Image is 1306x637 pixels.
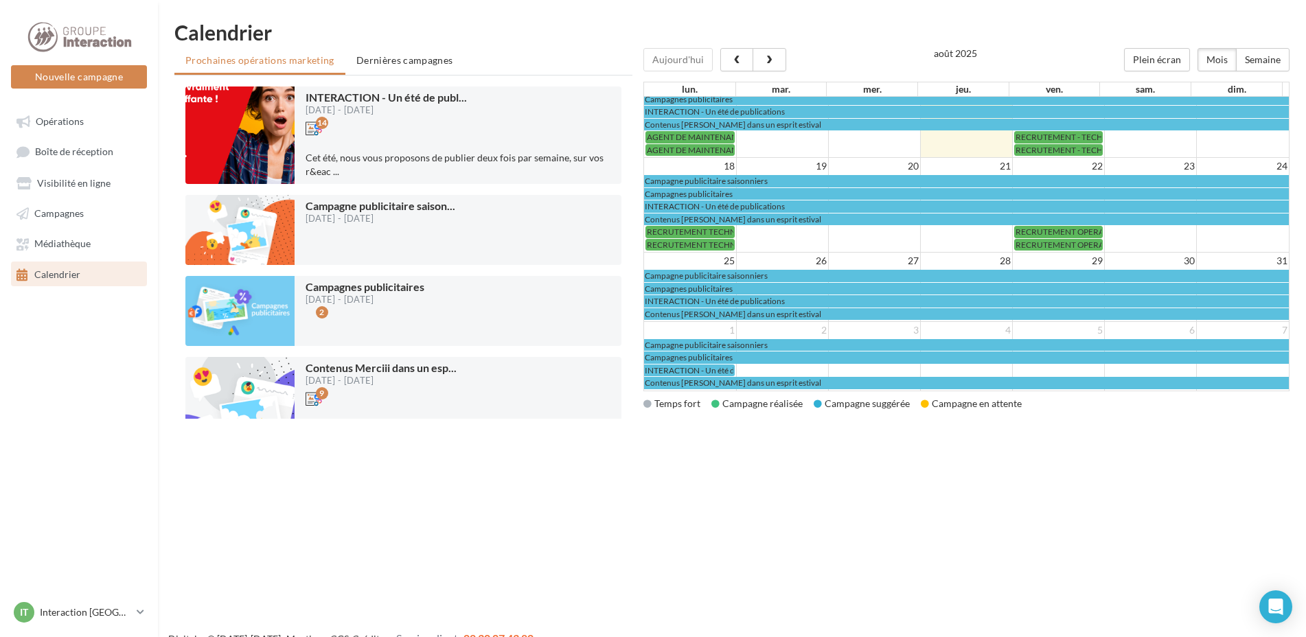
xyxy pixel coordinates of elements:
span: INTERACTION - Un été de publ [306,91,467,104]
span: Campagnes [34,207,84,219]
div: Temps fort [643,397,700,410]
a: Campagne publicitaire saisonniers [644,339,1289,351]
span: Visibilité en ligne [37,177,111,189]
span: Campagnes publicitaires [645,283,733,294]
td: 18 [644,158,736,175]
td: 23 [1105,158,1197,175]
button: Mois [1198,48,1237,71]
span: Campagne publicitaire saisonniers [645,176,768,186]
a: Campagnes publicitaires [644,351,1289,363]
span: Contenus [PERSON_NAME] dans un esprit estival [645,378,821,388]
td: 4 [921,322,1013,339]
td: 5 [1013,322,1105,339]
span: Campagnes publicitaires [645,94,733,104]
td: 20 [829,158,921,175]
a: Contenus [PERSON_NAME] dans un esprit estival [644,213,1289,225]
div: 9 [316,387,328,399]
div: Campagne en attente [921,397,1022,410]
td: 7 [1197,322,1289,339]
p: Interaction [GEOGRAPHIC_DATA] [40,605,131,619]
span: INTERACTION - Un été de publications [645,106,785,117]
span: IT [20,605,28,619]
button: Semaine [1236,48,1290,71]
td: 3 [829,322,921,339]
span: RECRUTEMENT - TECHNICIEN DE MAINTENANCE [GEOGRAPHIC_DATA] [1016,132,1289,142]
span: RECRUTEMENT TECHNICIEN (NE) EN LABORATOIRE [647,227,845,237]
button: Plein écran [1124,48,1190,71]
a: RECRUTEMENT - TECHNICIEN DE MAINTENANCE [GEOGRAPHIC_DATA] [1014,131,1103,143]
a: Opérations [8,108,150,133]
h2: août 2025 [934,48,977,58]
td: 31 [1197,253,1289,270]
span: Cet été, nous vous proposons de publier deux fois par semaine, sur vos r&eac [306,152,604,177]
td: 2 [736,322,828,339]
a: Contenus [PERSON_NAME] dans un esprit estival [644,119,1289,130]
a: Campagnes publicitaires [644,93,1289,105]
th: dim. [1191,82,1283,96]
a: Calendrier [8,262,150,286]
span: Dernières campagnes [356,54,453,66]
th: lun. [644,82,735,96]
span: Contenus [PERSON_NAME] dans un esprit estival [645,309,821,319]
div: Campagne réalisée [711,397,803,410]
td: 28 [921,253,1013,270]
td: 22 [1013,158,1105,175]
span: RECRUTEMENT TECHNICIEN (NE) EN LABORATOIRE [647,240,845,250]
td: 21 [921,158,1013,175]
div: [DATE] - [DATE] [306,295,424,304]
button: Nouvelle campagne [11,65,147,89]
td: 25 [644,253,736,270]
th: jeu. [917,82,1009,96]
a: RECRUTEMENT - TECHNICIEN DE MAINTENANCE [GEOGRAPHIC_DATA] [1014,144,1103,156]
a: Campagnes publicitaires [644,188,1289,200]
a: Boîte de réception [8,139,150,164]
td: 29 [1013,253,1105,270]
a: Campagnes [8,200,150,225]
a: RECRUTEMENT OPERATEUR DE COMMANDE NUMERIQUE [1014,239,1103,251]
a: IT Interaction [GEOGRAPHIC_DATA] [11,599,147,625]
div: [DATE] - [DATE] [306,106,467,115]
a: INTERACTION - Un été de publications [644,106,1289,117]
div: Open Intercom Messenger [1259,590,1292,623]
span: INTERACTION - Un été de publications [645,201,785,211]
a: Campagne publicitaire saisonniers [644,270,1289,281]
span: Calendrier [34,268,80,280]
a: Campagnes publicitaires [644,283,1289,294]
span: Contenus [PERSON_NAME] dans un esprit estival [645,214,821,224]
th: sam. [1100,82,1191,96]
span: Boîte de réception [35,146,113,158]
span: INTERACTION - Un été de publications [645,296,785,306]
span: Médiathèque [34,238,91,250]
div: Campagne suggérée [814,397,910,410]
span: Campagne publicitaire saisonniers [645,340,768,350]
div: 2 [316,306,328,318]
th: ven. [1009,82,1100,96]
td: 27 [829,253,921,270]
span: RECRUTEMENT OPERATEUR DE COMMANDE NUMERIQUE [1016,240,1239,250]
span: Prochaines opérations marketing [185,54,334,66]
span: AGENT DE MAINTENANCE ITINÉRANT [647,132,792,142]
a: INTERACTION - Un été de publications [644,295,1289,307]
span: Campagnes publicitaires [645,352,733,362]
td: 1 [644,322,736,339]
td: 24 [1197,158,1289,175]
span: Campagnes publicitaires [306,280,424,293]
span: ... [447,199,455,212]
a: AGENT DE MAINTENANCE ITINÉRANT [645,144,735,156]
span: ... [459,91,467,104]
span: Campagne publicitaire saison [306,199,455,212]
a: RECRUTEMENT TECHNICIEN (NE) EN LABORATOIRE [645,226,735,238]
span: ... [448,361,457,374]
span: Contenus Merciii dans un esp [306,361,457,374]
a: AGENT DE MAINTENANCE ITINÉRANT [645,131,735,143]
a: RECRUTEMENT TECHNICIEN (NE) EN LABORATOIRE [645,239,735,251]
a: Médiathèque [8,231,150,255]
th: mar. [735,82,827,96]
span: Opérations [36,115,84,127]
td: 6 [1105,322,1197,339]
div: 14 [316,117,328,129]
span: ... [333,165,339,177]
span: Campagnes publicitaires [645,189,733,199]
th: mer. [827,82,918,96]
a: Visibilité en ligne [8,170,150,195]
